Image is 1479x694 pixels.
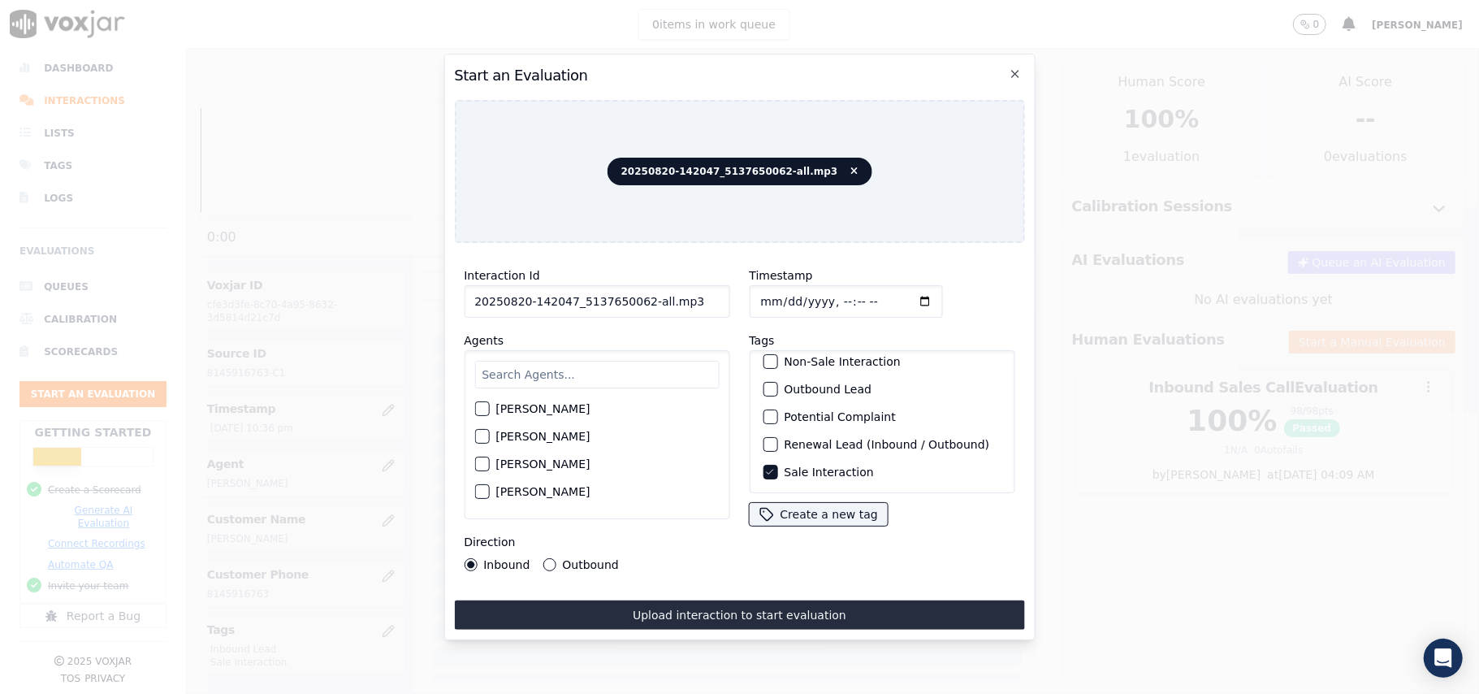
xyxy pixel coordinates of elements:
h2: Start an Evaluation [454,64,1024,87]
label: [PERSON_NAME] [495,458,590,470]
div: Open Intercom Messenger [1424,639,1463,678]
label: [PERSON_NAME] [495,486,590,497]
label: Direction [464,536,515,549]
label: Outbound Lead [784,384,871,395]
label: Timestamp [749,269,812,282]
label: [PERSON_NAME] [495,431,590,442]
label: Inbound [483,559,530,570]
label: [PERSON_NAME] [495,403,590,414]
label: Sale Interaction [784,466,873,478]
label: Tags [749,334,774,347]
label: Interaction Id [464,269,539,282]
input: reference id, file name, etc [464,285,729,318]
label: Non-Sale Interaction [784,356,900,367]
label: Outbound [562,559,618,570]
button: Upload interaction to start evaluation [454,601,1024,630]
input: Search Agents... [474,361,719,388]
label: Potential Complaint [784,411,895,423]
button: Create a new tag [749,503,887,526]
label: Renewal Lead (Inbound / Outbound) [784,439,989,450]
span: 20250820-142047_5137650062-all.mp3 [608,158,872,185]
label: Agents [464,334,504,347]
